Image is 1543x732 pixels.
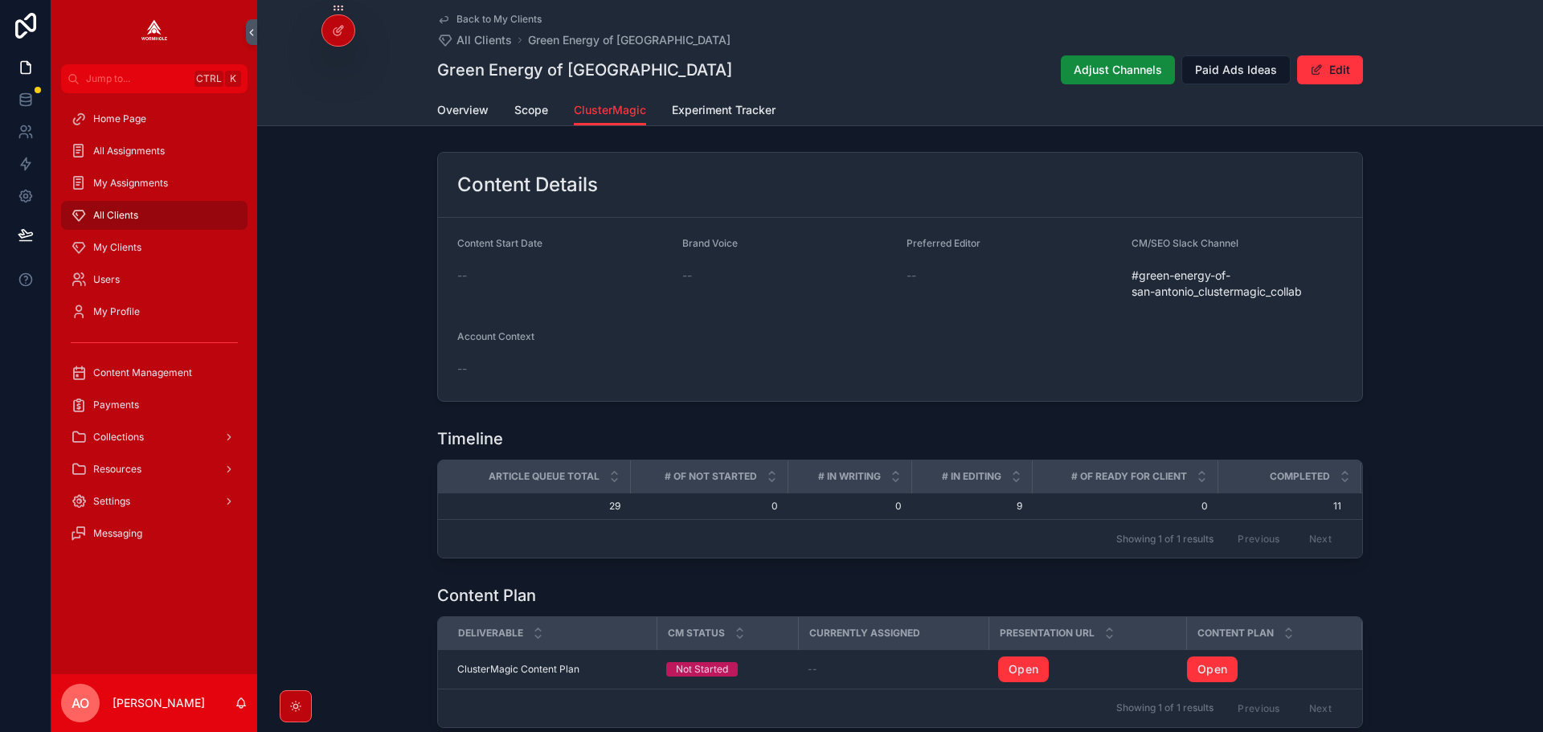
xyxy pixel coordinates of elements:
a: Messaging [61,519,248,548]
span: AO [72,693,89,713]
span: Settings [93,495,130,508]
span: Adjust Channels [1074,62,1162,78]
button: Paid Ads Ideas [1181,55,1291,84]
button: Jump to...CtrlK [61,64,248,93]
h1: Content Plan [437,584,536,607]
span: Completed [1270,470,1330,483]
span: My Assignments [93,177,168,190]
a: Open [1187,656,1342,682]
a: Users [61,265,248,294]
div: scrollable content [51,93,257,569]
span: 0 [797,500,902,513]
a: Open [998,656,1049,682]
span: Users [93,273,120,286]
a: All Clients [437,32,512,48]
a: Green Energy of [GEOGRAPHIC_DATA] [528,32,731,48]
a: Not Started [666,662,788,677]
span: Content Plan [1197,627,1274,640]
div: Not Started [676,662,728,677]
span: Scope [514,102,548,118]
a: My Clients [61,233,248,262]
span: Home Page [93,112,146,125]
span: Jump to... [86,72,188,85]
span: All Clients [93,209,138,222]
span: All Assignments [93,145,165,157]
h1: Green Energy of [GEOGRAPHIC_DATA] [437,59,732,81]
span: -- [682,268,692,284]
span: Content Start Date [457,237,542,249]
h2: Content Details [457,172,598,198]
a: Collections [61,423,248,452]
span: #green-energy-of-san-antonio_clustermagic_collab [1132,268,1344,300]
span: # of Ready for Client [1071,470,1187,483]
span: ClusterMagic [574,102,646,118]
h1: Timeline [437,427,503,450]
span: Deliverable [458,627,523,640]
p: [PERSON_NAME] [113,695,205,711]
span: Presentation URL [1000,627,1095,640]
button: Adjust Channels [1061,55,1175,84]
span: -- [457,361,467,377]
span: My Profile [93,305,140,318]
a: Home Page [61,104,248,133]
span: Collections [93,431,144,444]
a: Resources [61,455,248,484]
span: 0 [640,500,778,513]
span: CM Status [668,627,725,640]
a: Scope [514,96,548,128]
span: 11 [1218,500,1341,513]
span: My Clients [93,241,141,254]
a: ClusterMagic Content Plan [457,663,647,676]
span: Account Context [457,330,534,342]
a: All Assignments [61,137,248,166]
span: Messaging [93,527,142,540]
span: Ctrl [194,71,223,87]
span: Preferred Editor [907,237,980,249]
button: Edit [1297,55,1363,84]
a: My Assignments [61,169,248,198]
span: # in Writing [818,470,881,483]
span: 9 [921,500,1022,513]
a: Open [1187,656,1238,682]
a: -- [808,663,979,676]
span: Experiment Tracker [672,102,776,118]
span: -- [457,268,467,284]
span: # in Editing [942,470,1001,483]
a: All Clients [61,201,248,230]
a: Back to My Clients [437,13,542,26]
span: Payments [93,399,139,411]
span: K [227,72,239,85]
span: Paid Ads Ideas [1195,62,1277,78]
span: -- [808,663,817,676]
span: ClusterMagic Content Plan [457,663,579,676]
span: CM/SEO Slack Channel [1132,237,1238,249]
span: Article Queue Total [489,470,600,483]
span: Overview [437,102,489,118]
span: Showing 1 of 1 results [1116,701,1214,714]
span: 29 [457,500,620,513]
span: Content Management [93,366,192,379]
span: # of Not Started [665,470,757,483]
span: Back to My Clients [456,13,542,26]
a: My Profile [61,297,248,326]
span: All Clients [456,32,512,48]
a: ClusterMagic [574,96,646,126]
a: Settings [61,487,248,516]
a: Content Management [61,358,248,387]
span: Showing 1 of 1 results [1116,533,1214,546]
span: 0 [1042,500,1208,513]
a: Open [998,656,1177,682]
img: App logo [141,19,167,45]
span: Currently Assigned [809,627,920,640]
span: Resources [93,463,141,476]
a: Payments [61,391,248,419]
a: Experiment Tracker [672,96,776,128]
span: -- [907,268,916,284]
a: Overview [437,96,489,128]
span: Brand Voice [682,237,738,249]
